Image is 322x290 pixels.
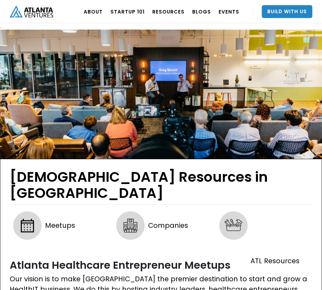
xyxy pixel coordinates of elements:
[10,169,312,205] h1: [DEMOGRAPHIC_DATA] Resources in [GEOGRAPHIC_DATA]
[10,208,75,247] a: Meetups
[113,208,209,247] a: Companies
[110,3,145,21] a: Startup 101
[262,5,312,18] a: Build With Us
[84,3,103,21] a: ABOUT
[113,208,148,243] img: companies symbol
[216,208,312,282] a: ATL Resources
[148,208,209,243] p: Companies
[152,3,185,21] a: RESOURCES
[192,3,211,21] a: BLOGS
[10,259,312,271] h2: Atlanta Healthcare Entrepreneur Meetups
[10,208,45,243] img: meetups symbol
[216,208,251,243] img: resources logo
[219,3,239,21] a: EVENTS
[251,243,312,279] p: ATL Resources
[45,208,75,243] p: Meetups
